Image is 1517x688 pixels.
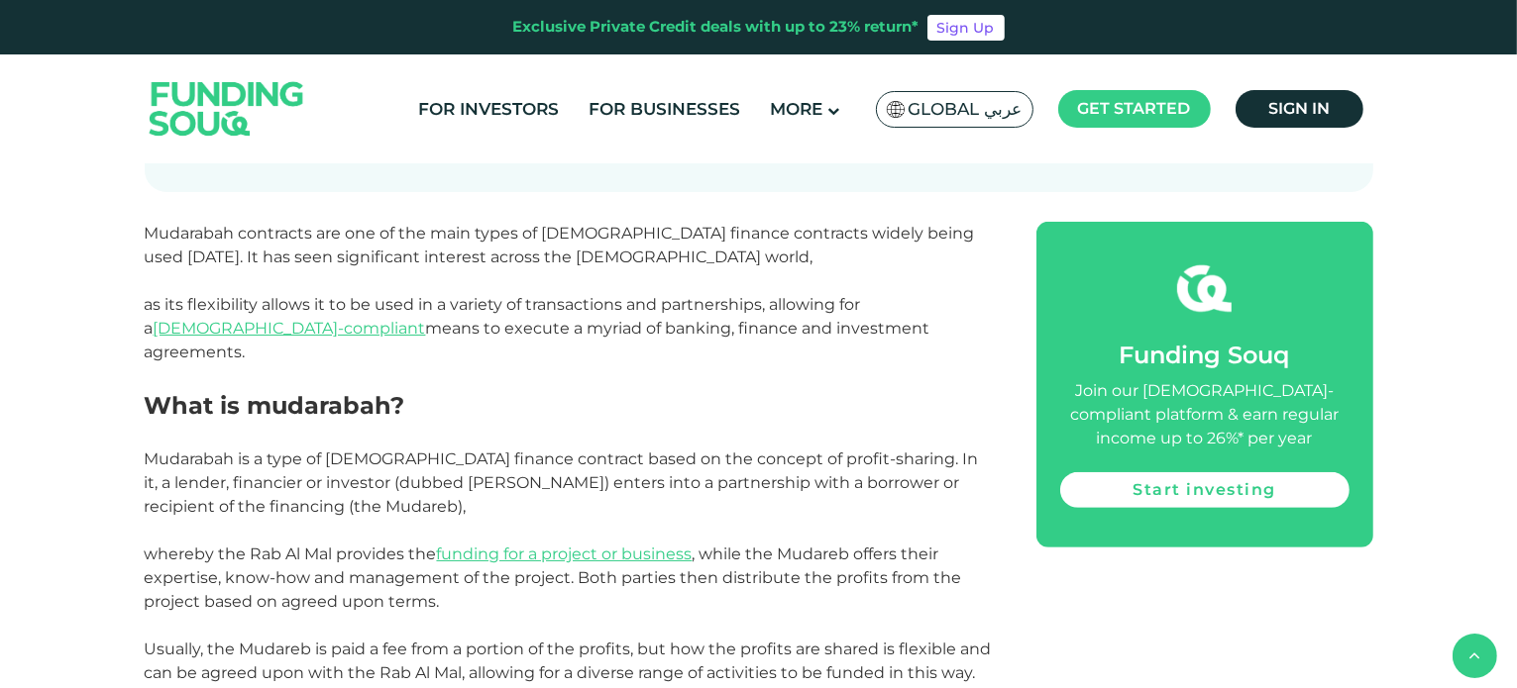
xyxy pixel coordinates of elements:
[145,391,405,420] span: What is mudarabah?
[437,544,693,563] a: funding for a project or business
[1177,261,1232,316] img: fsicon
[1453,634,1497,678] button: back
[1236,90,1363,128] a: Sign in
[513,16,920,39] div: Exclusive Private Credit deals with up to 23% return*
[145,544,962,611] span: whereby the Rab Al Mal provides the , while the Mudareb offers their expertise, know-how and mana...
[887,101,905,118] img: SA Flag
[154,319,426,338] a: [DEMOGRAPHIC_DATA]-compliant
[413,93,564,126] a: For Investors
[1060,472,1350,508] a: Start investing
[909,98,1023,121] span: Global عربي
[145,224,975,361] span: Mudarabah contracts are one of the main types of [DEMOGRAPHIC_DATA] finance contracts widely bein...
[1078,99,1191,118] span: Get started
[770,99,822,119] span: More
[130,58,324,158] img: Logo
[145,449,979,516] span: Mudarabah is a type of [DEMOGRAPHIC_DATA] finance contract based on the concept of profit-sharing...
[1120,341,1290,369] span: Funding Souq
[927,15,1005,41] a: Sign Up
[584,93,745,126] a: For Businesses
[1060,379,1350,450] div: Join our [DEMOGRAPHIC_DATA]-compliant platform & earn regular income up to 26%* per year
[1268,99,1330,118] span: Sign in
[145,639,992,682] span: Usually, the Mudareb is paid a fee from a portion of the profits, but how the profits are shared ...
